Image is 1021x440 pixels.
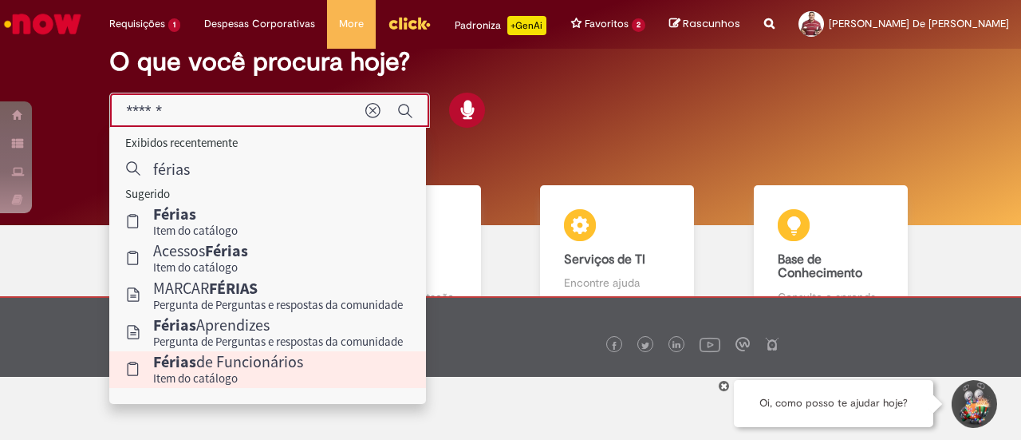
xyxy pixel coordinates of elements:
[610,342,618,350] img: logo_footer_facebook.png
[204,16,315,32] span: Despesas Corporativas
[641,342,649,350] img: logo_footer_twitter.png
[339,16,364,32] span: More
[168,18,180,32] span: 1
[510,185,724,323] a: Serviços de TI Encontre ajuda
[585,16,629,32] span: Favoritos
[683,16,740,31] span: Rascunhos
[765,337,779,351] img: logo_footer_naosei.png
[388,11,431,35] img: click_logo_yellow_360x200.png
[949,380,997,428] button: Iniciar Conversa de Suporte
[778,289,884,305] p: Consulte e aprenda
[632,18,645,32] span: 2
[455,16,546,35] div: Padroniza
[724,185,938,323] a: Base de Conhecimento Consulte e aprenda
[109,16,165,32] span: Requisições
[84,185,298,323] a: Tirar dúvidas Tirar dúvidas com Lupi Assist e Gen Ai
[672,341,680,351] img: logo_footer_linkedin.png
[564,252,645,268] b: Serviços de TI
[507,16,546,35] p: +GenAi
[109,48,911,76] h2: O que você procura hoje?
[2,8,84,40] img: ServiceNow
[829,17,1009,30] span: [PERSON_NAME] De [PERSON_NAME]
[735,337,750,351] img: logo_footer_workplace.png
[700,334,720,355] img: logo_footer_youtube.png
[734,380,933,427] div: Oi, como posso te ajudar hoje?
[669,17,740,32] a: Rascunhos
[564,275,670,291] p: Encontre ajuda
[778,252,862,282] b: Base de Conhecimento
